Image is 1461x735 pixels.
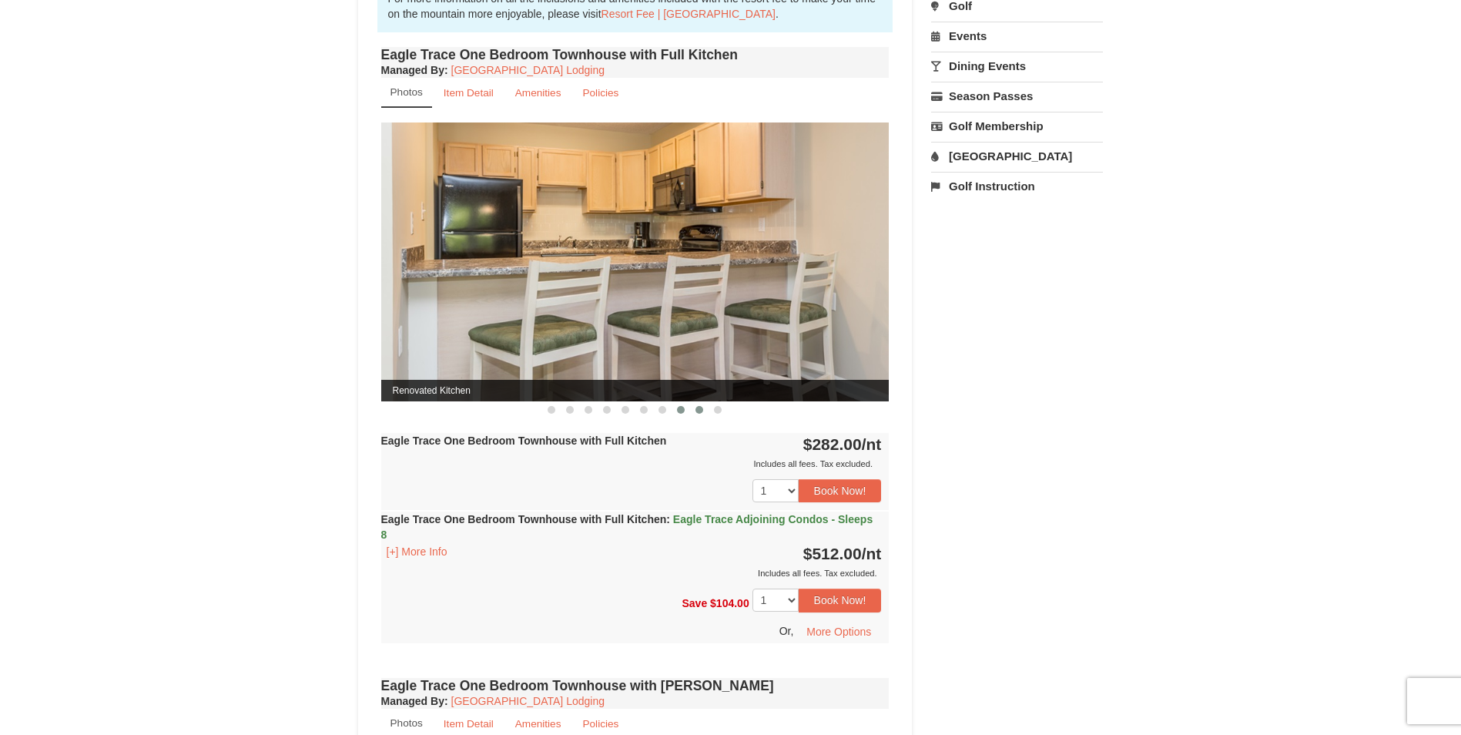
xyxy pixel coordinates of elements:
[444,718,494,730] small: Item Detail
[390,717,423,729] small: Photos
[381,695,448,707] strong: :
[931,82,1103,110] a: Season Passes
[515,87,561,99] small: Amenities
[862,545,882,562] span: /nt
[666,513,670,525] span: :
[931,172,1103,200] a: Golf Instruction
[582,718,618,730] small: Policies
[381,78,432,108] a: Photos
[444,87,494,99] small: Item Detail
[451,695,605,707] a: [GEOGRAPHIC_DATA] Lodging
[381,678,890,693] h4: Eagle Trace One Bedroom Townhouse with [PERSON_NAME]
[803,545,862,562] span: $512.00
[710,597,749,609] span: $104.00
[799,589,882,612] button: Book Now!
[931,52,1103,80] a: Dining Events
[796,620,881,643] button: More Options
[434,78,504,108] a: Item Detail
[381,380,890,401] span: Renovated Kitchen
[381,566,882,581] div: Includes all fees. Tax excluded.
[601,8,776,20] a: Resort Fee | [GEOGRAPHIC_DATA]
[381,123,890,401] img: Renovated Kitchen
[582,87,618,99] small: Policies
[381,64,444,76] span: Managed By
[381,543,453,560] button: [+] More Info
[803,435,882,453] strong: $282.00
[931,22,1103,50] a: Events
[682,597,707,609] span: Save
[381,513,873,541] strong: Eagle Trace One Bedroom Townhouse with Full Kitchen
[381,64,448,76] strong: :
[779,624,794,636] span: Or,
[931,112,1103,140] a: Golf Membership
[381,456,882,472] div: Includes all fees. Tax excluded.
[862,435,882,453] span: /nt
[572,78,628,108] a: Policies
[381,695,444,707] span: Managed By
[505,78,571,108] a: Amenities
[390,86,423,98] small: Photos
[515,718,561,730] small: Amenities
[381,435,667,447] strong: Eagle Trace One Bedroom Townhouse with Full Kitchen
[931,142,1103,170] a: [GEOGRAPHIC_DATA]
[451,64,605,76] a: [GEOGRAPHIC_DATA] Lodging
[381,47,890,62] h4: Eagle Trace One Bedroom Townhouse with Full Kitchen
[799,479,882,502] button: Book Now!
